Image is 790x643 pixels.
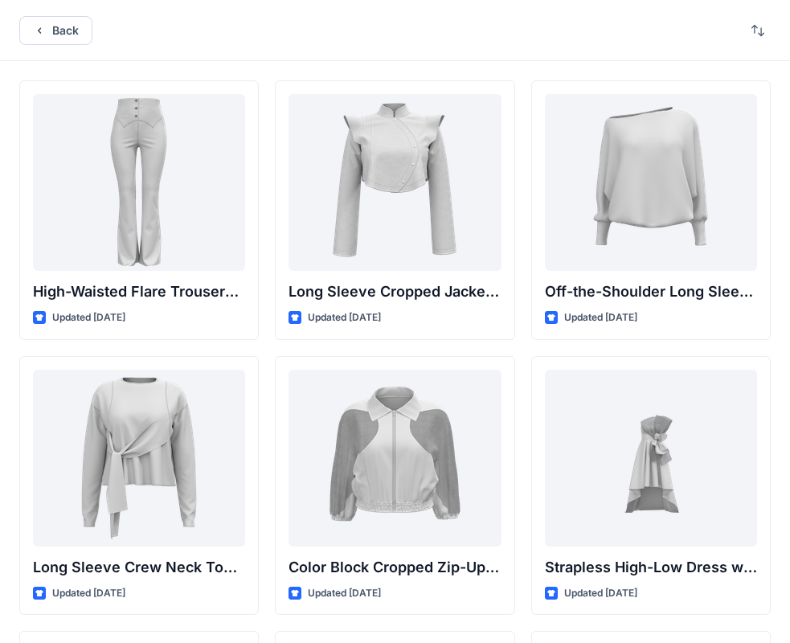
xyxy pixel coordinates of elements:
button: Back [19,16,92,45]
p: Updated [DATE] [52,585,125,602]
a: Off-the-Shoulder Long Sleeve Top [545,94,757,271]
p: Off-the-Shoulder Long Sleeve Top [545,281,757,303]
a: High-Waisted Flare Trousers with Button Detail [33,94,245,271]
a: Color Block Cropped Zip-Up Jacket with Sheer Sleeves [289,370,501,547]
p: Strapless High-Low Dress with Side Bow Detail [545,556,757,579]
p: Updated [DATE] [52,309,125,326]
p: Long Sleeve Cropped Jacket with Mandarin Collar and Shoulder Detail [289,281,501,303]
a: Strapless High-Low Dress with Side Bow Detail [545,370,757,547]
p: Updated [DATE] [308,309,381,326]
p: Updated [DATE] [564,585,637,602]
a: Long Sleeve Crew Neck Top with Asymmetrical Tie Detail [33,370,245,547]
p: Updated [DATE] [308,585,381,602]
p: Updated [DATE] [564,309,637,326]
p: Long Sleeve Crew Neck Top with Asymmetrical Tie Detail [33,556,245,579]
p: Color Block Cropped Zip-Up Jacket with Sheer Sleeves [289,556,501,579]
p: High-Waisted Flare Trousers with Button Detail [33,281,245,303]
a: Long Sleeve Cropped Jacket with Mandarin Collar and Shoulder Detail [289,94,501,271]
